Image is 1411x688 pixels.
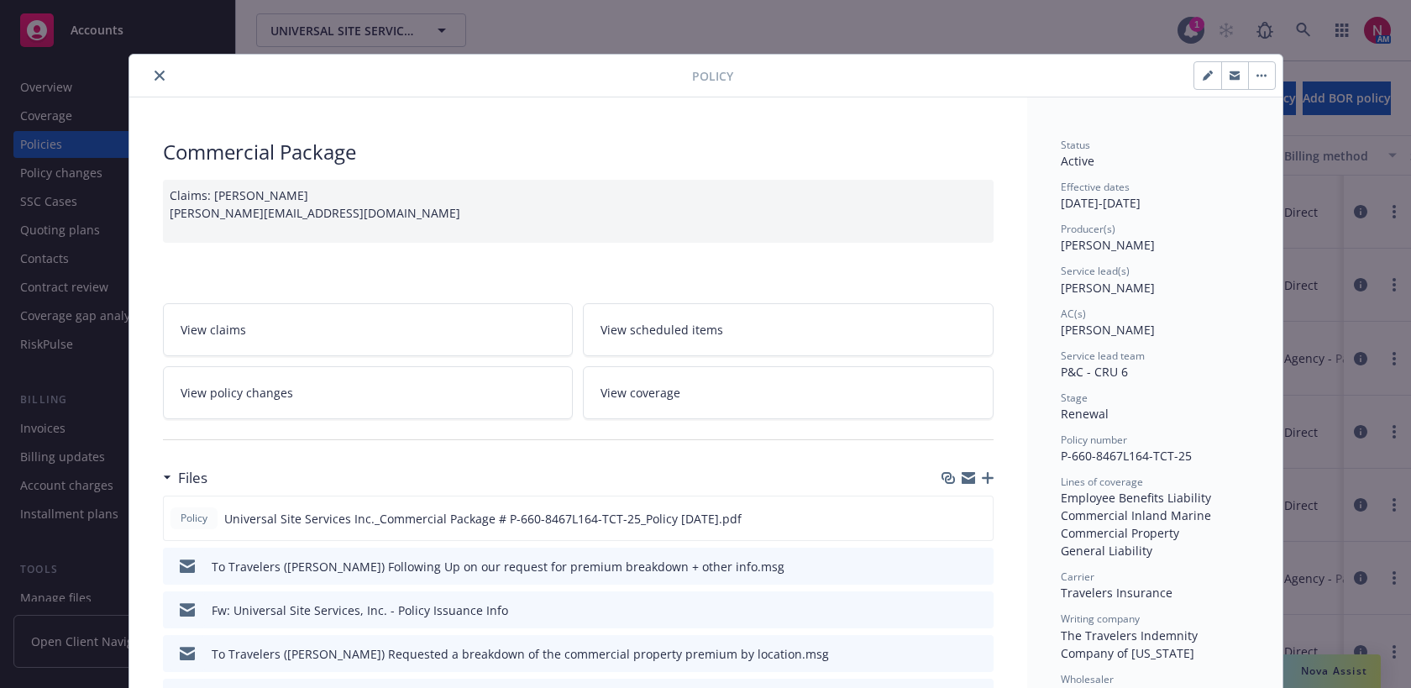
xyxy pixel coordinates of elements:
span: View coverage [601,384,680,402]
div: Files [163,467,207,489]
span: Policy [692,67,733,85]
span: AC(s) [1061,307,1086,321]
div: Commercial Property [1061,524,1249,542]
span: View policy changes [181,384,293,402]
a: View claims [163,303,574,356]
span: Wholesaler [1061,672,1114,686]
button: close [149,66,170,86]
div: Claims: [PERSON_NAME] [PERSON_NAME][EMAIL_ADDRESS][DOMAIN_NAME] [163,180,994,243]
button: preview file [972,645,987,663]
button: download file [945,645,958,663]
a: View coverage [583,366,994,419]
div: Fw: Universal Site Services, Inc. - Policy Issuance Info [212,601,508,619]
span: Active [1061,153,1094,169]
button: download file [945,558,958,575]
span: P&C - CRU 6 [1061,364,1128,380]
a: View scheduled items [583,303,994,356]
span: Status [1061,138,1090,152]
span: [PERSON_NAME] [1061,322,1155,338]
button: download file [944,510,957,528]
div: To Travelers ([PERSON_NAME]) Following Up on our request for premium breakdown + other info.msg [212,558,784,575]
div: Employee Benefits Liability [1061,489,1249,507]
span: Renewal [1061,406,1109,422]
span: Effective dates [1061,180,1130,194]
span: Service lead(s) [1061,264,1130,278]
span: Producer(s) [1061,222,1115,236]
button: preview file [972,601,987,619]
span: P-660-8467L164-TCT-25 [1061,448,1192,464]
span: Universal Site Services Inc._Commercial Package # P-660-8467L164-TCT-25_Policy [DATE].pdf [224,510,742,528]
span: Writing company [1061,612,1140,626]
a: View policy changes [163,366,574,419]
div: General Liability [1061,542,1249,559]
span: [PERSON_NAME] [1061,280,1155,296]
div: Commercial Inland Marine [1061,507,1249,524]
span: Carrier [1061,570,1094,584]
span: Policy number [1061,433,1127,447]
span: Service lead team [1061,349,1145,363]
span: Stage [1061,391,1088,405]
span: Travelers Insurance [1061,585,1172,601]
button: preview file [971,510,986,528]
div: To Travelers ([PERSON_NAME]) Requested a breakdown of the commercial property premium by location... [212,645,829,663]
button: download file [945,601,958,619]
span: [PERSON_NAME] [1061,237,1155,253]
span: View claims [181,321,246,339]
span: Lines of coverage [1061,475,1143,489]
span: Policy [177,511,211,526]
span: View scheduled items [601,321,723,339]
div: [DATE] - [DATE] [1061,180,1249,212]
button: preview file [972,558,987,575]
span: The Travelers Indemnity Company of [US_STATE] [1061,628,1201,661]
div: Commercial Package [163,138,994,166]
h3: Files [178,467,207,489]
